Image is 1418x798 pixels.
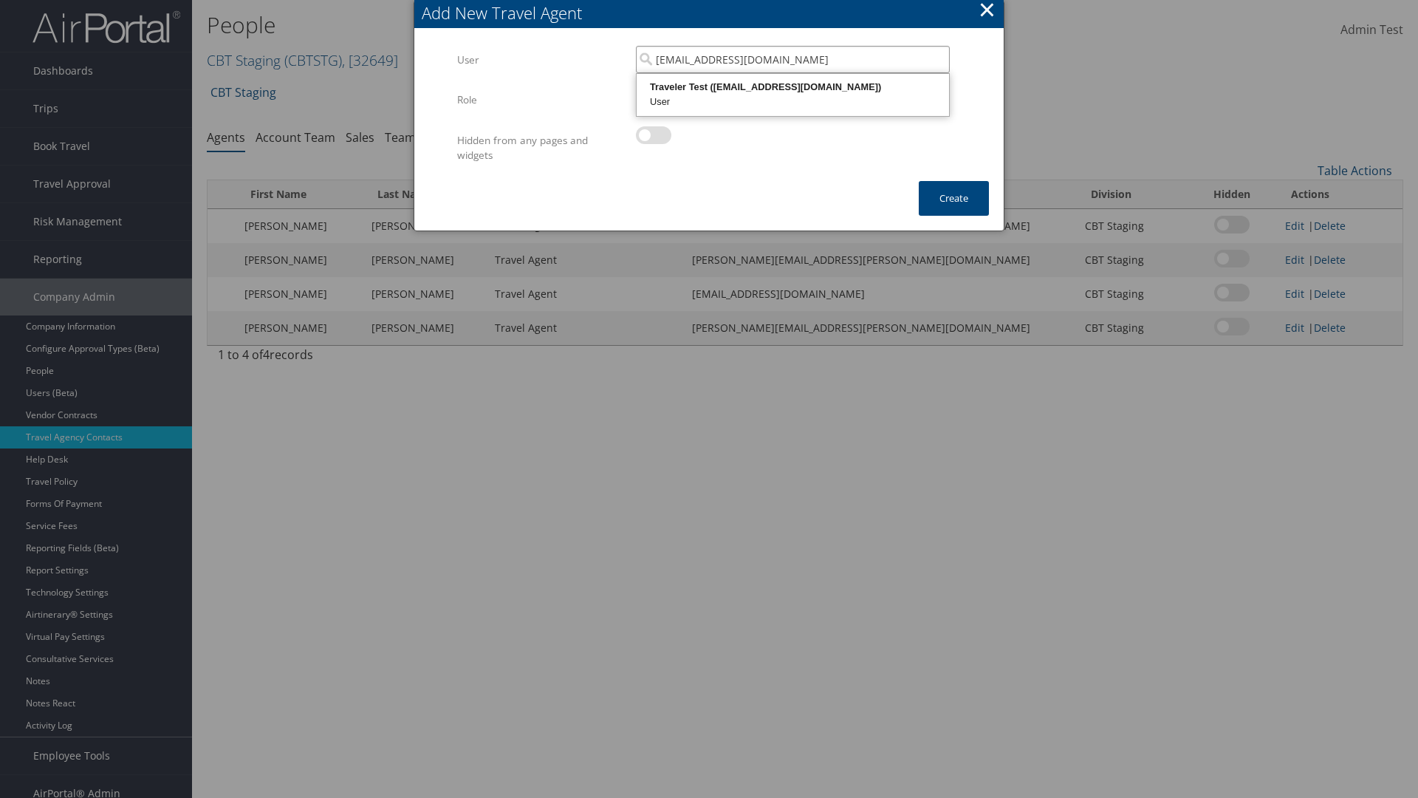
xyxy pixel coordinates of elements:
input: Search Users [636,46,950,73]
div: Traveler Test ([EMAIL_ADDRESS][DOMAIN_NAME]) [639,80,947,95]
label: Hidden from any pages and widgets [457,126,625,170]
label: User [457,46,625,74]
label: Role [457,86,625,114]
div: User [639,95,947,109]
button: Create [919,181,989,216]
div: Add New Travel Agent [422,1,1004,24]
